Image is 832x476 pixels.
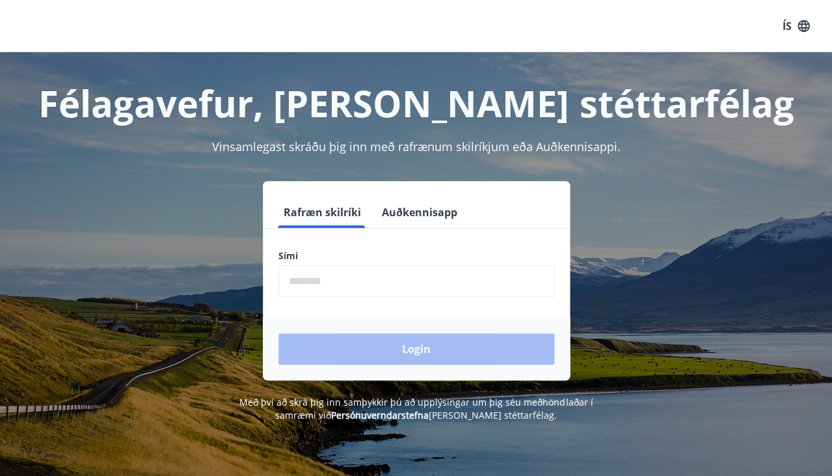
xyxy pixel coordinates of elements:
span: Með því að skrá þig inn samþykkir þú að upplýsingar um þig séu meðhöndlaðar í samræmi við [PERSON... [239,396,593,421]
a: Persónuverndarstefna [331,409,429,421]
label: Sími [278,249,554,262]
span: Vinsamlegast skráðu þig inn með rafrænum skilríkjum eða Auðkennisappi. [212,139,621,154]
button: ÍS [775,14,816,38]
h1: Félagavefur, [PERSON_NAME] stéttarfélag [16,78,816,128]
button: Rafræn skilríki [278,197,366,228]
button: Auðkennisapp [377,197,463,228]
